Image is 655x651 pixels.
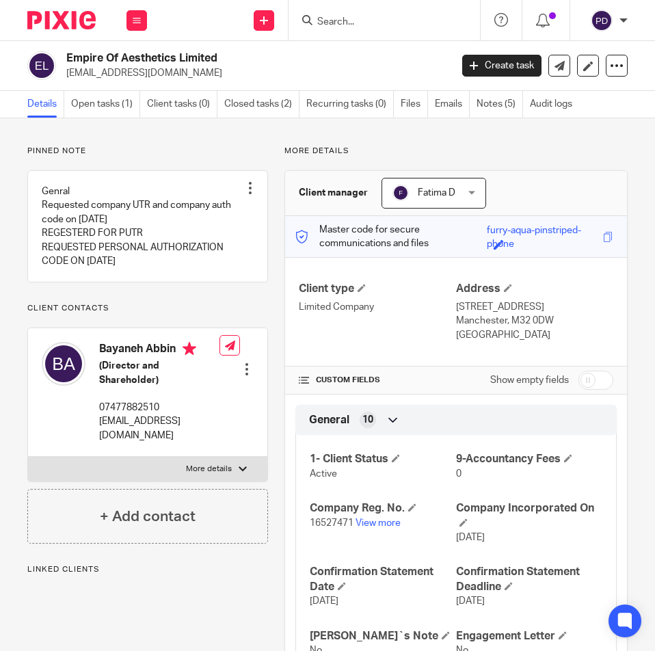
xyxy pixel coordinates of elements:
label: Show empty fields [490,373,569,387]
a: Files [401,91,428,118]
img: svg%3E [42,342,85,386]
h4: Engagement Letter [456,629,602,643]
p: Master code for secure communications and files [295,223,487,251]
span: 0 [456,469,462,479]
a: Notes (5) [477,91,523,118]
h4: Address [456,282,613,296]
h4: 9-Accountancy Fees [456,452,602,466]
p: [EMAIL_ADDRESS][DOMAIN_NAME] [99,414,219,442]
h4: Bayaneh Abbin [99,342,219,359]
p: Limited Company [299,300,456,314]
p: Manchester, M32 0DW [456,314,613,328]
span: [DATE] [456,596,485,606]
h4: + Add contact [100,506,196,527]
span: Fatima D [418,188,455,198]
img: Pixie [27,11,96,29]
a: Details [27,91,64,118]
p: [EMAIL_ADDRESS][DOMAIN_NAME] [66,66,442,80]
i: Primary [183,342,196,356]
h2: Empire Of Aesthetics Limited [66,51,366,66]
h4: Confirmation Statement Deadline [456,565,602,594]
input: Search [316,16,439,29]
span: [DATE] [310,596,338,606]
span: [DATE] [456,533,485,542]
a: View more [356,518,401,528]
p: [STREET_ADDRESS] [456,300,613,314]
p: Client contacts [27,303,268,314]
p: More details [186,464,232,475]
a: Create task [462,55,542,77]
h4: Client type [299,282,456,296]
img: svg%3E [27,51,56,80]
p: 07477882510 [99,401,219,414]
a: Emails [435,91,470,118]
h4: [PERSON_NAME]`s Note [310,629,456,643]
p: Linked clients [27,564,268,575]
span: 16527471 [310,518,353,528]
h4: Company Incorporated On [456,501,602,531]
img: svg%3E [392,185,409,201]
h4: CUSTOM FIELDS [299,375,456,386]
a: Closed tasks (2) [224,91,299,118]
p: Pinned note [27,146,268,157]
h5: (Director and Shareholder) [99,359,219,387]
span: Active [310,469,337,479]
h3: Client manager [299,186,368,200]
h4: 1- Client Status [310,452,456,466]
span: 10 [362,413,373,427]
h4: Confirmation Statement Date [310,565,456,594]
a: Recurring tasks (0) [306,91,394,118]
div: furry-aqua-pinstriped-phone [487,224,600,239]
img: svg%3E [591,10,613,31]
p: [GEOGRAPHIC_DATA] [456,328,613,342]
a: Open tasks (1) [71,91,140,118]
a: Audit logs [530,91,579,118]
a: Client tasks (0) [147,91,217,118]
h4: Company Reg. No. [310,501,456,516]
p: More details [284,146,628,157]
span: General [309,413,349,427]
